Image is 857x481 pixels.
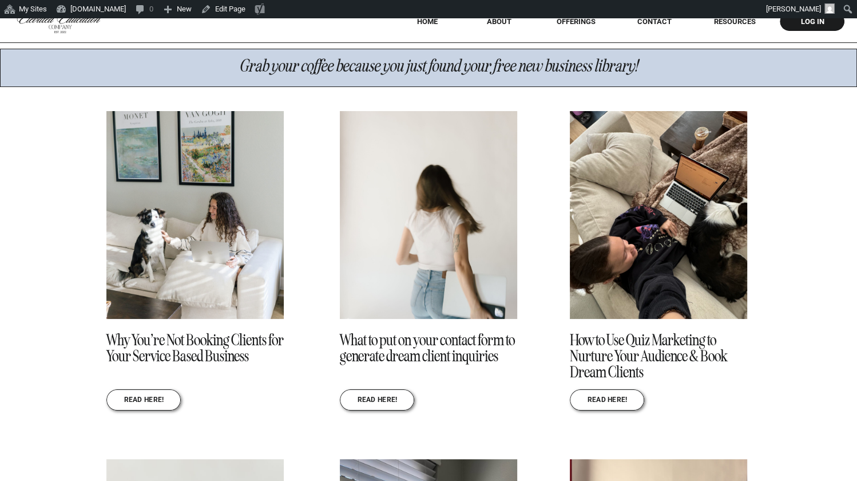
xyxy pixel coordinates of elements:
img: Business coach sitting on couch while getting done with her dog laying beside her [570,111,747,319]
a: REad here! [124,396,164,405]
a: Contact [629,17,680,26]
a: What to put on your contact form to generate dream client inquiries [340,111,517,319]
a: How to Use Quiz Marketing to Nurture Your Audience & Book Dream Clients [570,330,727,382]
a: offerings [540,17,612,26]
img: Woman sitting on a couch petting her dog while working from home on her laptop [106,111,284,319]
a: HOME [402,17,453,26]
a: What to put on your contact form to generate dream client inquiries [340,330,515,366]
a: RESOURCES [698,17,771,26]
a: REad here! [357,396,398,405]
a: Why You’re Not Booking Clients for Your Service Based Business [106,330,284,366]
a: REad here! [587,396,628,405]
p: Grab your coffee because you just found your free new business library! [180,58,697,77]
a: About [479,17,519,26]
span: [PERSON_NAME] [766,5,821,13]
a: log in [790,17,835,26]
